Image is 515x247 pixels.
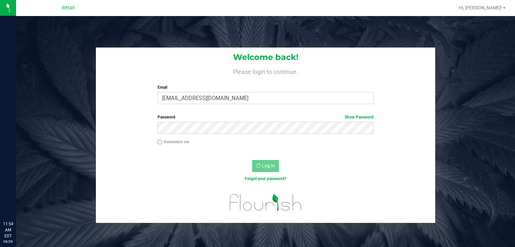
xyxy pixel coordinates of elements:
input: Remember me [158,140,162,145]
a: Forgot your password? [245,176,286,181]
label: Remember me [158,139,189,145]
button: Log In [252,160,279,172]
p: 11:54 AM EDT [3,221,13,239]
a: Show Password [345,115,374,119]
p: 08/28 [3,239,13,244]
label: Email [158,84,374,90]
img: flourish_logo.svg [223,189,308,216]
span: Log In [262,163,275,168]
h4: Please login to continue. [96,67,435,75]
span: Password [158,115,175,119]
span: Retail [62,5,75,11]
span: Hi, [PERSON_NAME]! [459,5,502,10]
h1: Welcome back! [96,53,435,62]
